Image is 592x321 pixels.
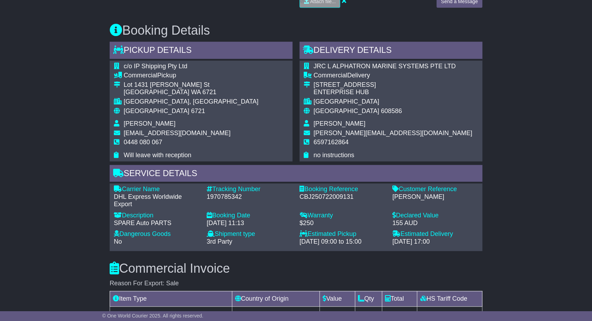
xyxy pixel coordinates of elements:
[207,230,292,238] div: Shipment type
[114,230,200,238] div: Dangerous Goods
[314,63,456,70] span: JRC L ALPHATRON MARINE SYSTEMS PTE LTD
[110,280,482,287] div: Reason For Export: Sale
[392,230,478,238] div: Estimated Delivery
[114,212,200,219] div: Description
[191,107,205,114] span: 6721
[381,107,402,114] span: 608586
[314,98,472,106] div: [GEOGRAPHIC_DATA]
[314,120,365,127] span: [PERSON_NAME]
[392,219,478,227] div: 155 AUD
[314,107,379,114] span: [GEOGRAPHIC_DATA]
[300,42,482,61] div: Delivery Details
[207,186,292,193] div: Tracking Number
[314,152,354,159] span: no instructions
[314,72,347,79] span: Commercial
[314,139,349,146] span: 6597162864
[110,291,232,306] td: Item Type
[300,193,385,201] div: CBJ250722009131
[124,72,259,79] div: Pickup
[300,230,385,238] div: Estimated Pickup
[124,98,259,106] div: [GEOGRAPHIC_DATA], [GEOGRAPHIC_DATA]
[392,212,478,219] div: Declared Value
[124,63,187,70] span: c/o IP Shipping Pty Ltd
[114,219,200,227] div: SPARE Auto PARTS
[110,165,482,184] div: Service Details
[355,291,382,306] td: Qty
[300,212,385,219] div: Warranty
[314,89,472,96] div: ENTERPRISE HUB
[392,238,478,246] div: [DATE] 17:00
[382,291,417,306] td: Total
[124,72,157,79] span: Commercial
[207,193,292,201] div: 1970785342
[207,219,292,227] div: [DATE] 11:13
[124,81,259,89] div: Lot 1431 [PERSON_NAME] St
[300,219,385,227] div: $250
[124,139,162,146] span: 0448 080 067
[392,193,478,201] div: [PERSON_NAME]
[124,107,189,114] span: [GEOGRAPHIC_DATA]
[300,238,385,246] div: [DATE] 09:00 to 15:00
[314,130,472,137] span: [PERSON_NAME][EMAIL_ADDRESS][DOMAIN_NAME]
[124,89,259,96] div: [GEOGRAPHIC_DATA] WA 6721
[124,120,175,127] span: [PERSON_NAME]
[300,186,385,193] div: Booking Reference
[114,186,200,193] div: Carrier Name
[320,291,355,306] td: Value
[110,23,482,37] h3: Booking Details
[110,42,292,61] div: Pickup Details
[102,313,204,319] span: © One World Courier 2025. All rights reserved.
[207,238,232,245] span: 3rd Party
[207,212,292,219] div: Booking Date
[124,152,191,159] span: Will leave with reception
[314,81,472,89] div: [STREET_ADDRESS]
[417,291,482,306] td: HS Tariff Code
[114,238,122,245] span: No
[114,193,200,208] div: DHL Express Worldwide Export
[124,130,230,137] span: [EMAIL_ADDRESS][DOMAIN_NAME]
[232,291,319,306] td: Country of Origin
[392,186,478,193] div: Customer Reference
[314,72,472,79] div: Delivery
[110,261,482,275] h3: Commercial Invoice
